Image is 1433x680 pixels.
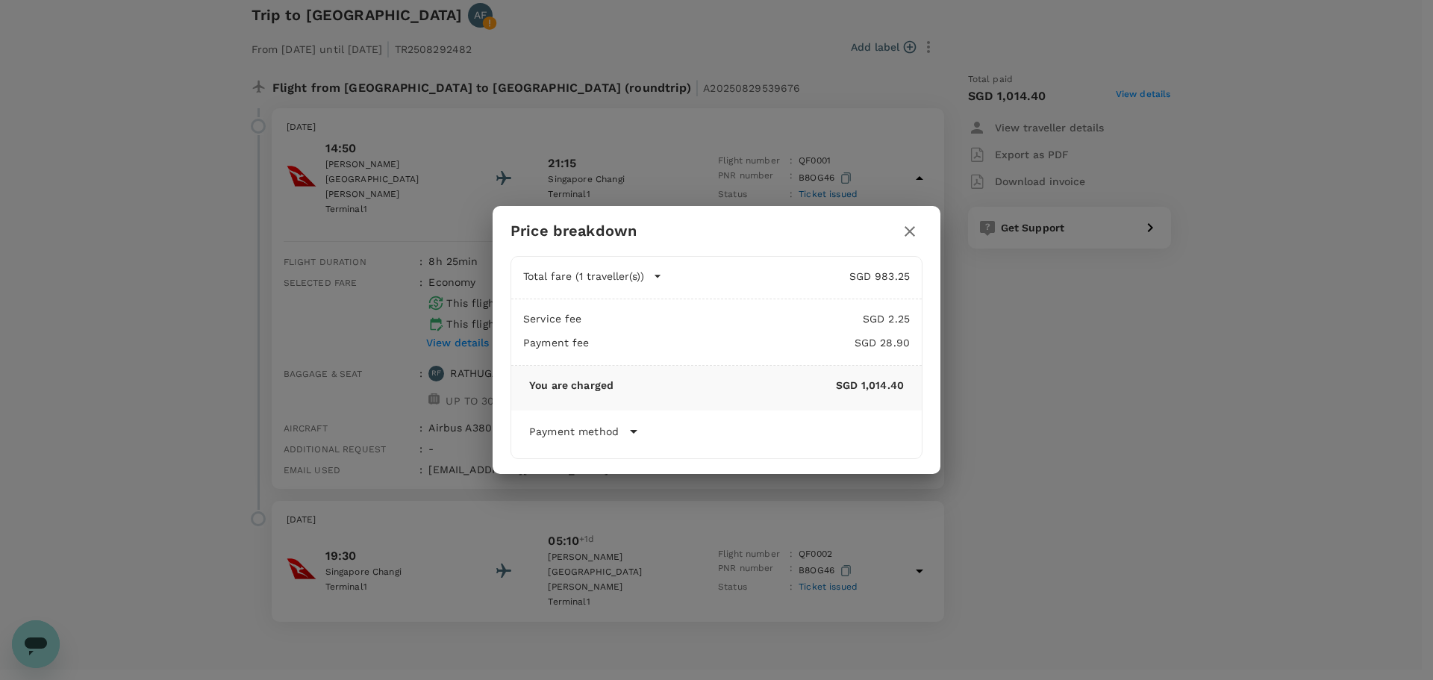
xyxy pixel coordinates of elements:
p: SGD 28.90 [590,335,910,350]
p: You are charged [529,378,614,393]
button: Total fare (1 traveller(s)) [523,269,662,284]
p: SGD 2.25 [582,311,910,326]
p: Total fare (1 traveller(s)) [523,269,644,284]
p: SGD 983.25 [662,269,910,284]
p: Payment method [529,424,619,439]
h6: Price breakdown [511,219,637,243]
p: Service fee [523,311,582,326]
p: SGD 1,014.40 [614,378,904,393]
p: Payment fee [523,335,590,350]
